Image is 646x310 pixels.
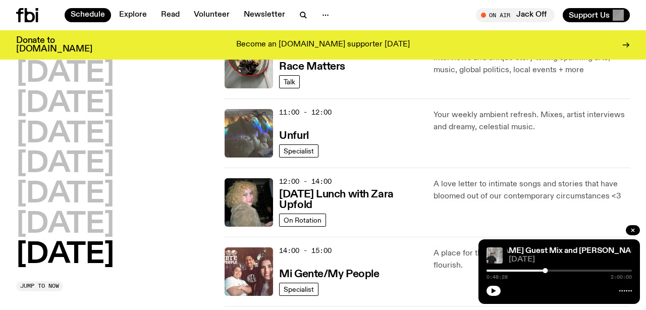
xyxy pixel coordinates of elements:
[16,90,114,118] button: [DATE]
[284,147,314,154] span: Specialist
[16,211,114,239] button: [DATE]
[238,8,291,22] a: Newsletter
[188,8,236,22] a: Volunteer
[279,187,421,211] a: [DATE] Lunch with Zara Upfold
[279,177,332,186] span: 12:00 - 14:00
[155,8,186,22] a: Read
[16,120,114,148] button: [DATE]
[279,214,326,227] a: On Rotation
[487,247,503,264] img: Stephen looks directly at the camera, wearing a black tee, black sunglasses and headphones around...
[279,75,300,88] a: Talk
[279,246,332,255] span: 14:00 - 15:00
[65,8,111,22] a: Schedule
[225,178,273,227] img: A digital camera photo of Zara looking to her right at the camera, smiling. She is wearing a ligh...
[16,60,114,88] button: [DATE]
[279,283,318,296] a: Specialist
[509,256,632,264] span: [DATE]
[434,178,630,202] p: A love letter to intimate songs and stories that have bloomed out of our contemporary circumstanc...
[236,40,410,49] p: Become an [DOMAIN_NAME] supporter [DATE]
[16,150,114,178] button: [DATE]
[569,11,610,20] span: Support Us
[279,269,379,280] h3: Mi Gente/My People
[279,267,379,280] a: Mi Gente/My People
[487,275,508,280] span: 0:48:28
[279,62,345,72] h3: Race Matters
[16,281,63,291] button: Jump to now
[284,285,314,293] span: Specialist
[225,109,273,158] img: A piece of fabric is pierced by sewing pins with different coloured heads, a rainbow light is cas...
[411,247,646,255] a: Souled Out | [PERSON_NAME] Guest Mix and [PERSON_NAME]
[279,129,308,141] a: Unfurl
[279,144,318,158] a: Specialist
[225,40,273,88] img: A photo of the Race Matters team taken in a rear view or "blindside" mirror. A bunch of people of...
[279,131,308,141] h3: Unfurl
[476,8,555,22] button: On AirJack Off
[113,8,153,22] a: Explore
[611,275,632,280] span: 2:00:00
[279,189,421,211] h3: [DATE] Lunch with Zara Upfold
[279,60,345,72] a: Race Matters
[434,247,630,272] p: A place for the [DEMOGRAPHIC_DATA] diaspora to flourish.
[20,283,59,289] span: Jump to now
[284,216,321,224] span: On Rotation
[16,241,114,269] button: [DATE]
[16,180,114,209] button: [DATE]
[563,8,630,22] button: Support Us
[16,36,92,54] h3: Donate to [DOMAIN_NAME]
[284,78,295,85] span: Talk
[434,109,630,133] p: Your weekly ambient refresh. Mixes, artist interviews and dreamy, celestial music.
[279,108,332,117] span: 11:00 - 12:00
